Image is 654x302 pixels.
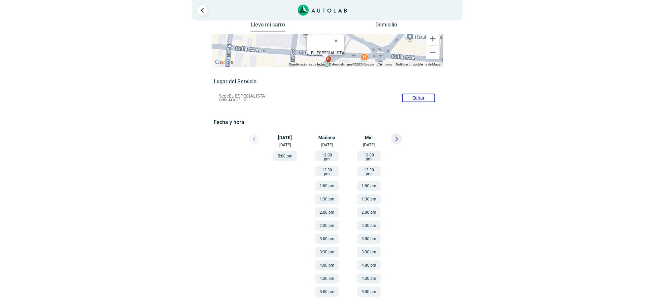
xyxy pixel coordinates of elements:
[315,247,339,257] button: 3:30 pm
[315,194,339,204] button: 1:30 pm
[327,56,330,62] span: b
[329,63,374,66] span: Datos del mapa ©2025 Google
[214,78,440,85] h5: Lugar del Servicio
[311,50,344,55] b: EL ESPECIALISTA
[315,166,339,176] button: 12:30 pm
[378,63,392,66] a: Términos (se abre en una nueva pestaña)
[251,22,285,32] button: Llevo mi carro
[197,5,208,16] a: Ir al paso anterior
[289,62,326,67] button: Combinaciones de teclas
[357,287,381,297] button: 5:00 pm
[396,63,441,66] a: Notificar un problema de Maps
[315,260,339,270] button: 4:00 pm
[298,7,347,13] a: Link al sitio de autolab
[214,119,440,125] h5: Fecha y hora
[315,151,339,161] button: 12:00 pm
[426,46,439,59] button: Reducir
[369,22,403,31] button: Domicilio
[315,181,339,191] button: 1:00 pm
[357,181,381,191] button: 1:00 pm
[357,247,381,257] button: 3:30 pm
[315,274,339,283] button: 4:30 pm
[315,221,339,231] button: 2:30 pm
[311,50,344,60] div: Calle 44 # 75 - 70
[357,207,381,217] button: 2:00 pm
[315,287,339,297] button: 5:00 pm
[357,166,381,176] button: 12:30 pm
[357,151,381,161] button: 12:00 pm
[426,32,439,45] button: Ampliar
[315,234,339,244] button: 3:00 pm
[357,260,381,270] button: 4:00 pm
[357,234,381,244] button: 3:00 pm
[315,207,339,217] button: 2:00 pm
[329,33,345,49] button: Cerrar
[273,151,297,161] button: 5:00 pm
[357,274,381,283] button: 4:30 pm
[357,221,381,231] button: 2:30 pm
[213,58,235,67] a: Abre esta zona en Google Maps (se abre en una nueva ventana)
[357,194,381,204] button: 1:30 pm
[213,58,235,67] img: Google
